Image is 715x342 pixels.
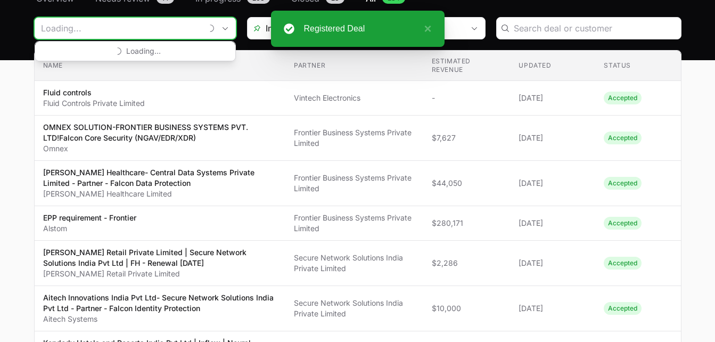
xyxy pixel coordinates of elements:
[432,133,502,143] span: $7,627
[519,303,587,314] span: [DATE]
[294,173,415,194] span: Frontier Business Systems Private Limited
[432,178,502,189] span: $44,050
[294,213,415,234] span: Frontier Business Systems Private Limited
[43,87,145,98] p: Fluid controls
[432,93,502,103] span: -
[35,51,286,81] th: Name
[519,258,587,268] span: [DATE]
[43,143,277,154] p: Omnex
[215,18,236,39] div: Close
[43,98,145,109] p: Fluid Controls Private Limited
[304,22,419,35] div: Registered Deal
[432,258,502,268] span: $2,286
[519,178,587,189] span: [DATE]
[519,93,587,103] span: [DATE]
[43,189,277,199] p: [PERSON_NAME] Healthcare Limited
[418,22,431,35] button: close
[35,42,235,61] span: Loading...
[294,93,415,103] span: Vintech Electronics
[35,18,202,39] input: Loading...
[464,18,485,39] div: Open
[43,292,277,314] p: Aitech Innovations India Pvt Ltd- Secure Network Solutions India Pvt Ltd - Partner - Falcon Ident...
[514,22,675,35] input: Search deal or customer
[43,247,277,268] p: [PERSON_NAME] Retail Private Limited | Secure Network Solutions India Pvt Ltd | FH - Renewal [DATE]
[43,167,277,189] p: [PERSON_NAME] Healthcare- Central Data Systems Private Limited - Partner - Falcon Data Protection
[423,51,511,81] th: Estimated revenue
[519,218,587,229] span: [DATE]
[285,51,423,81] th: Partner
[248,22,299,35] span: Initiative
[432,218,502,229] span: $280,171
[595,51,680,81] th: Status
[43,314,277,324] p: Aitech Systems
[43,268,277,279] p: [PERSON_NAME] Retail Private Limited
[294,298,415,319] span: Secure Network Solutions India Private Limited
[43,223,136,234] p: Alstom
[519,133,587,143] span: [DATE]
[294,127,415,149] span: Frontier Business Systems Private Limited
[43,122,277,143] p: OMNEX SOLUTION-FRONTIER BUSINESS SYSTEMS PVT. LTD!Falcon Core Security (NGAV/EDR/XDR)
[432,303,502,314] span: $10,000
[43,213,136,223] p: EPP requirement - Frontier
[294,253,415,274] span: Secure Network Solutions India Private Limited
[510,51,595,81] th: Updated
